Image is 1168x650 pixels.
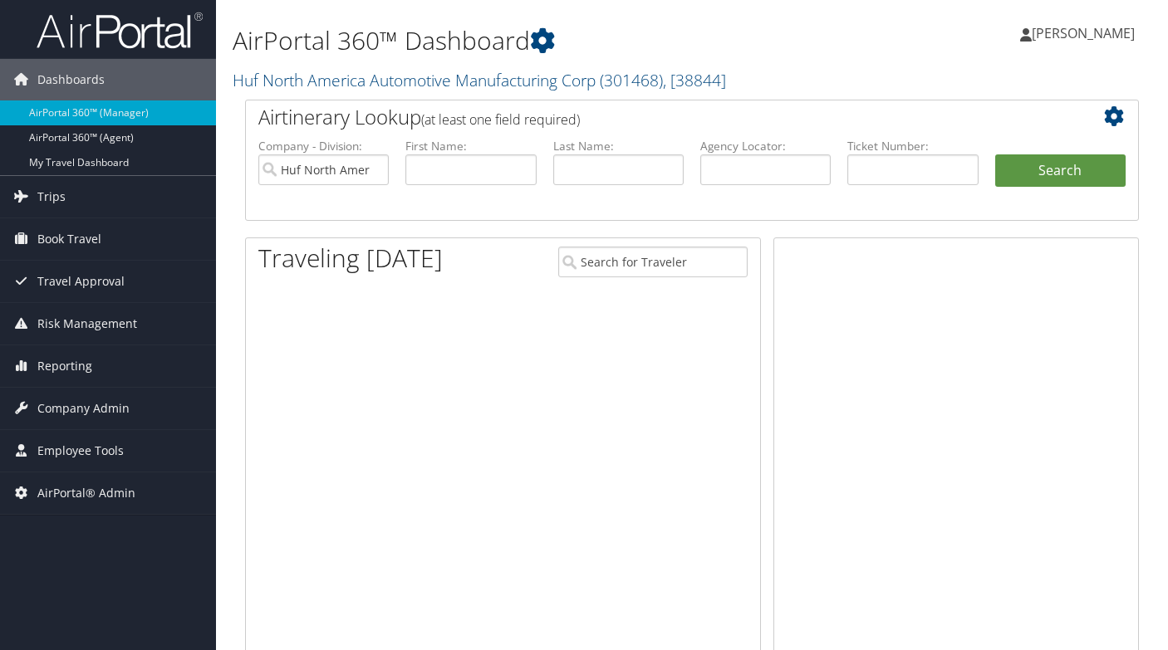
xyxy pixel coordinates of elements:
[405,138,536,154] label: First Name:
[37,218,101,260] span: Book Travel
[233,23,845,58] h1: AirPortal 360™ Dashboard
[37,176,66,217] span: Trips
[663,69,726,91] span: , [ 38844 ]
[37,345,92,387] span: Reporting
[847,138,978,154] label: Ticket Number:
[233,69,726,91] a: Huf North America Automotive Manufacturing Corp
[558,247,748,277] input: Search for Traveler
[258,138,389,154] label: Company - Division:
[37,11,203,50] img: airportal-logo.png
[258,241,443,276] h1: Traveling [DATE]
[1020,8,1151,58] a: [PERSON_NAME]
[1032,24,1135,42] span: [PERSON_NAME]
[421,110,580,129] span: (at least one field required)
[553,138,684,154] label: Last Name:
[600,69,663,91] span: ( 301468 )
[37,261,125,302] span: Travel Approval
[37,388,130,429] span: Company Admin
[700,138,831,154] label: Agency Locator:
[37,59,105,100] span: Dashboards
[37,430,124,472] span: Employee Tools
[258,103,1052,131] h2: Airtinerary Lookup
[37,303,137,345] span: Risk Management
[37,472,135,514] span: AirPortal® Admin
[995,154,1126,188] button: Search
